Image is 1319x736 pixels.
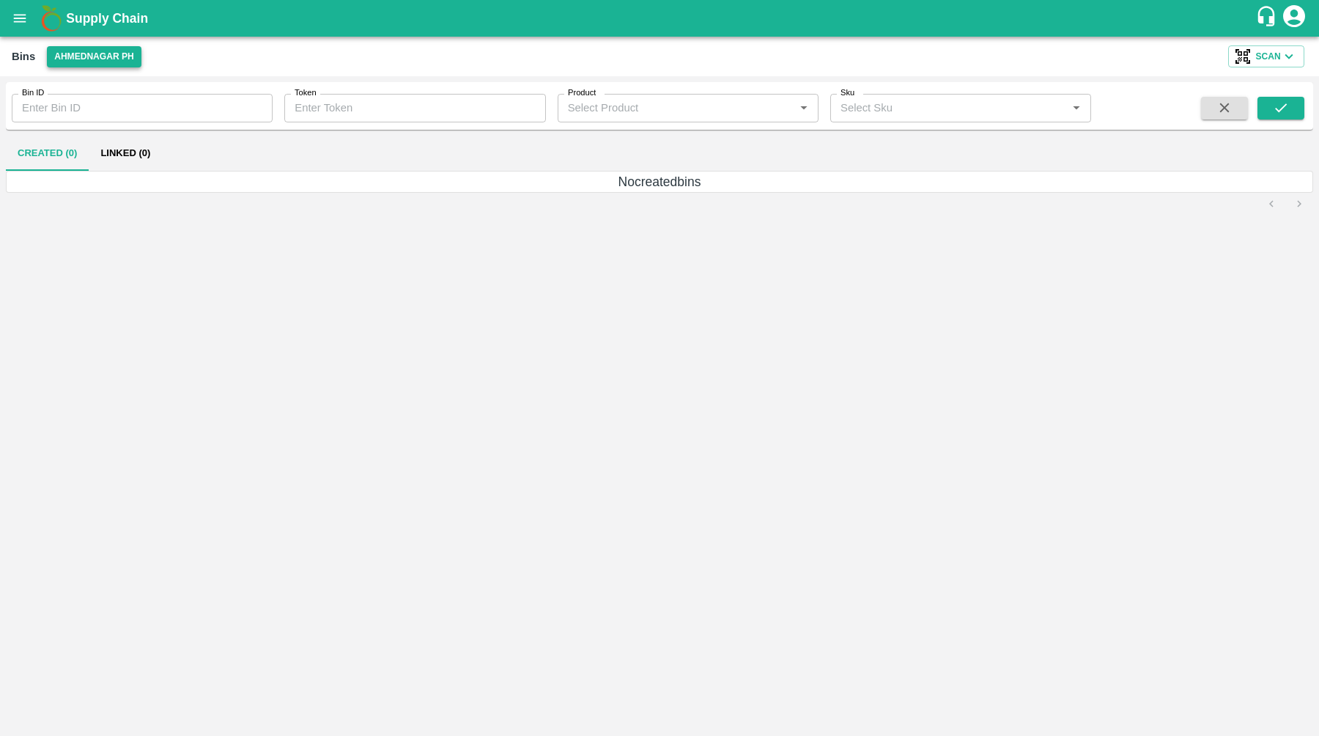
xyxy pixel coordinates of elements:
nav: pagination navigation [1257,193,1313,216]
button: Select DC [47,46,141,67]
button: Open [1067,98,1086,117]
button: open drawer [3,1,37,35]
b: Supply Chain [66,11,148,26]
label: Bin ID [22,87,44,99]
div: Bins [12,47,35,66]
div: customer-support [1255,5,1281,32]
img: logo [37,4,66,33]
label: Token [295,87,317,99]
input: Enter Token [284,94,545,122]
input: Select Product [562,98,790,117]
button: Linked (0) [89,136,162,171]
input: Select Sku [835,98,1063,117]
label: Sku [840,87,854,99]
span: Scan [1256,49,1281,65]
img: scanner [1235,49,1250,64]
button: Created (0) [6,136,89,171]
div: account of current user [1281,3,1307,34]
button: Scan [1228,45,1304,67]
a: Supply Chain [66,8,1255,29]
input: Enter Bin ID [12,94,273,122]
button: Open [794,98,813,117]
h6: No created bins [10,172,1309,192]
label: Product [568,87,596,99]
